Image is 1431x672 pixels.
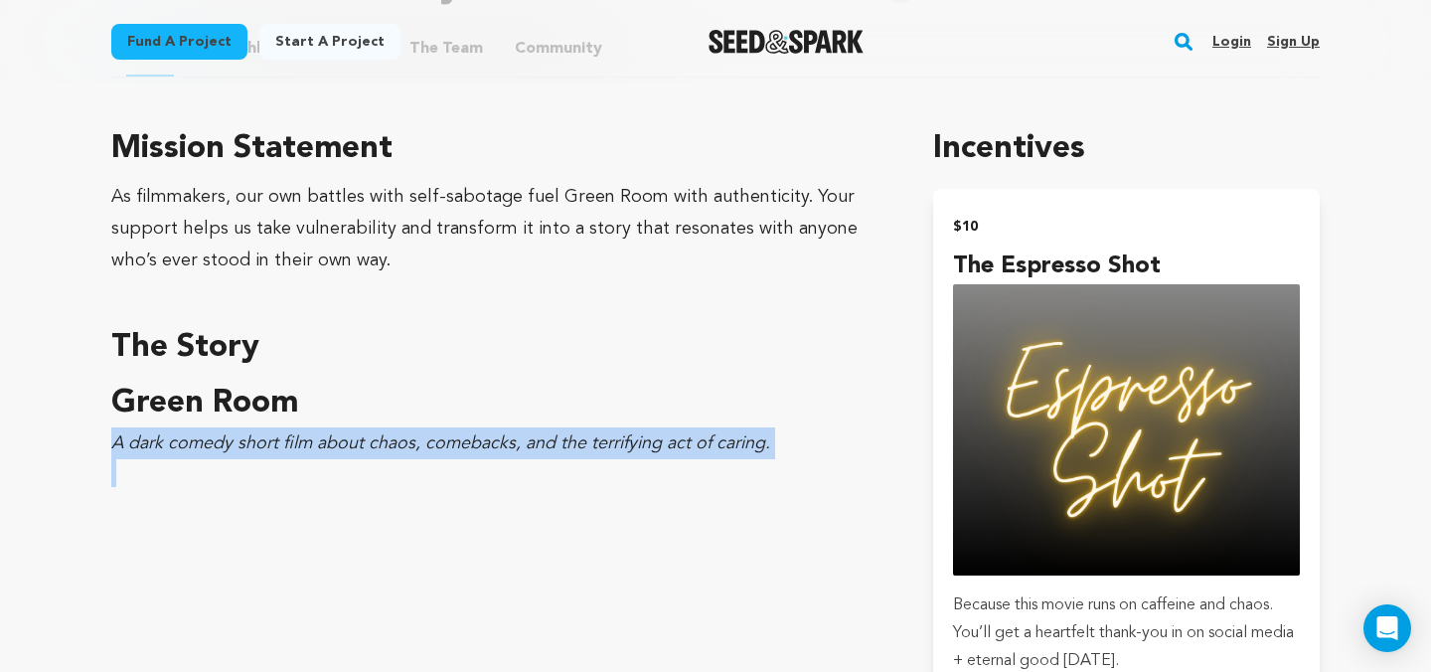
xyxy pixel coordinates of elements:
a: Start a project [259,24,400,60]
div: As filmmakers, our own battles with self-sabotage fuel Green Room with authenticity. Your support... [111,181,885,276]
h2: $10 [953,213,1300,241]
h3: The Story [111,324,885,372]
img: Seed&Spark Logo Dark Mode [709,30,865,54]
em: A dark comedy short film about chaos, comebacks, and the terrifying act of caring. [111,434,770,452]
h4: The Espresso Shot [953,249,1300,284]
h3: Mission Statement [111,125,885,173]
div: Open Intercom Messenger [1363,604,1411,652]
img: incentive [953,284,1300,576]
a: Sign up [1267,26,1320,58]
a: Fund a project [111,24,247,60]
strong: Green Room [111,388,298,420]
a: Seed&Spark Homepage [709,30,865,54]
a: Login [1212,26,1251,58]
h1: Incentives [933,125,1320,173]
